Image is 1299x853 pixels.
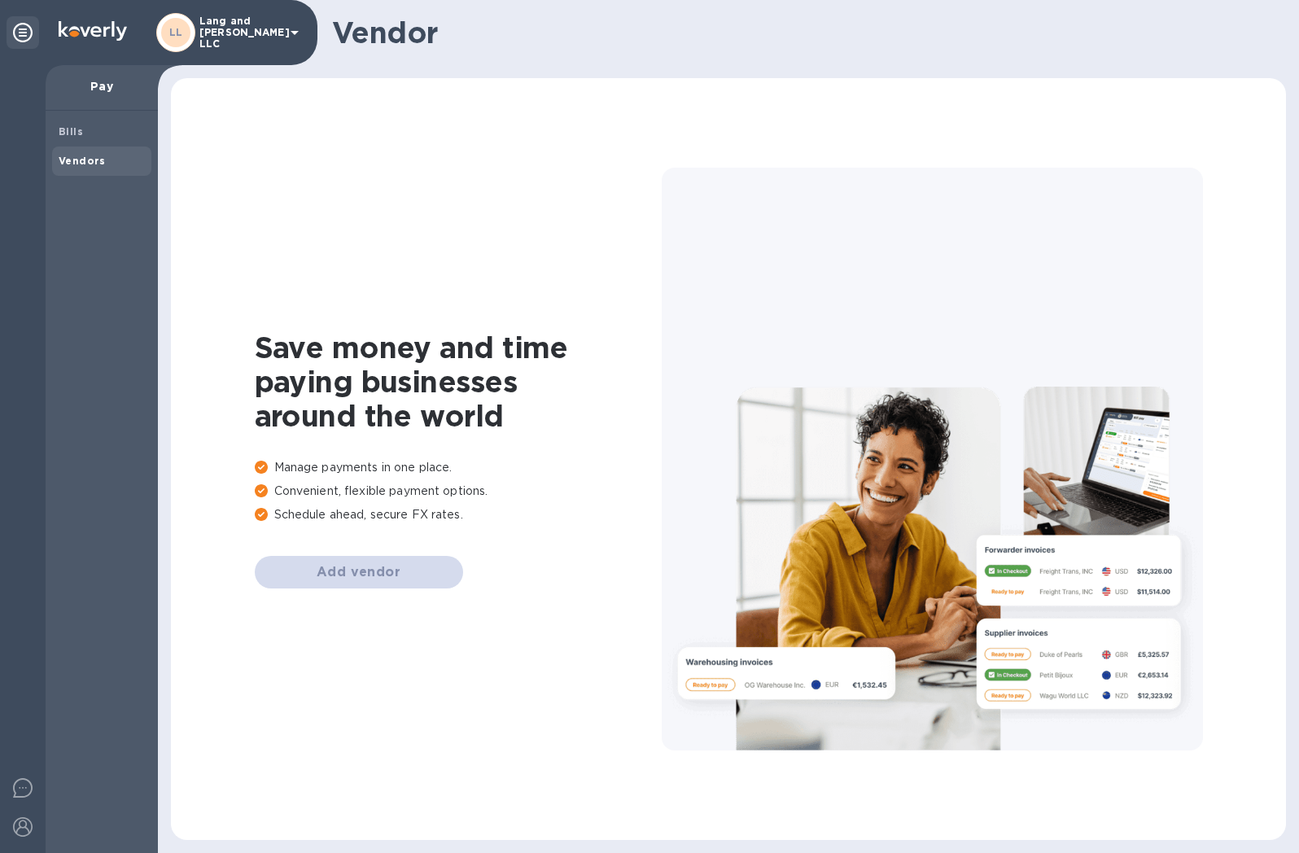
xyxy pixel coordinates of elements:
[59,78,145,94] p: Pay
[255,330,662,433] h1: Save money and time paying businesses around the world
[59,155,106,167] b: Vendors
[7,16,39,49] div: Unpin categories
[59,125,83,138] b: Bills
[255,459,662,476] p: Manage payments in one place.
[169,26,183,38] b: LL
[332,15,1273,50] h1: Vendor
[255,506,662,523] p: Schedule ahead, secure FX rates.
[255,483,662,500] p: Convenient, flexible payment options.
[199,15,281,50] p: Lang and [PERSON_NAME] LLC
[59,21,127,41] img: Logo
